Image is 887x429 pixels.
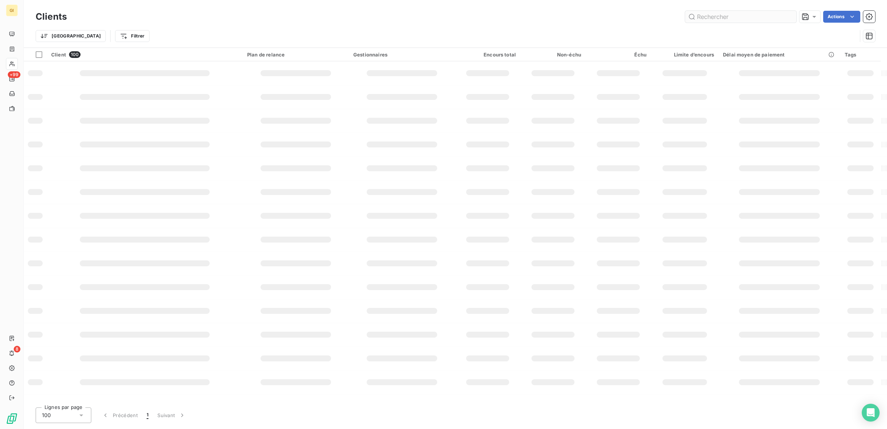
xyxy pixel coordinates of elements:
div: Délai moyen de paiement [723,52,836,58]
div: Plan de relance [247,52,344,58]
button: Filtrer [115,30,149,42]
img: Logo LeanPay [6,413,18,425]
div: Limite d’encours [655,52,714,58]
span: Client [51,52,66,58]
div: Encours total [459,52,516,58]
button: Suivant [153,407,190,423]
input: Rechercher [685,11,796,23]
div: GI [6,4,18,16]
span: +99 [8,71,20,78]
div: Échu [590,52,647,58]
h3: Clients [36,10,67,23]
button: Précédent [97,407,142,423]
span: 100 [69,51,81,58]
span: 100 [42,412,51,419]
button: Actions [823,11,860,23]
button: 1 [142,407,153,423]
div: Non-échu [525,52,581,58]
span: 1 [147,412,148,419]
button: [GEOGRAPHIC_DATA] [36,30,106,42]
span: 8 [14,346,20,352]
div: Open Intercom Messenger [862,404,880,422]
div: Gestionnaires [353,52,451,58]
div: Tags [845,52,876,58]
